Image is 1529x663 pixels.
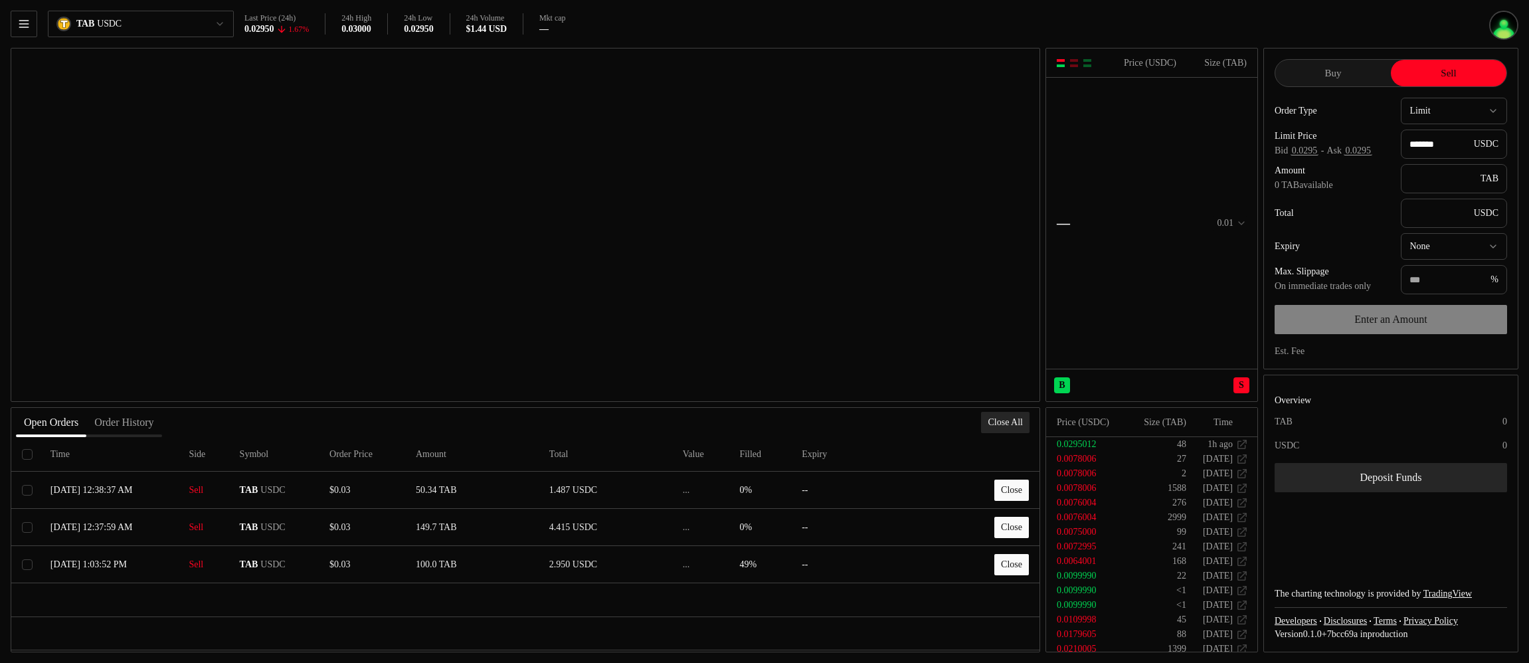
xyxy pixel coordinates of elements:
td: 0.0078006 [1046,466,1123,481]
div: Sell [191,559,222,571]
time: [DATE] [1204,468,1233,480]
button: Close [990,517,1029,538]
span: S [1238,379,1245,392]
span: $0.03 [332,484,358,496]
td: 241 [1123,539,1187,554]
td: 0.0064001 [1046,554,1123,569]
time: [DATE] [1204,643,1233,655]
th: Amount [412,437,543,472]
time: [DATE] 12:38:37 AM [50,484,135,496]
div: 49% [745,559,785,571]
time: 1h ago [1206,438,1233,450]
time: [DATE] 12:37:59 AM [50,521,135,533]
div: 0.03000 [352,23,393,35]
div: 2.950 USDC [555,559,664,571]
a: Terms [1386,615,1411,628]
button: Select all [22,449,33,460]
time: [DATE] [1204,555,1233,567]
span: USDC [264,484,290,496]
div: Size ( TAB ) [1188,56,1247,70]
td: 48 [1123,437,1187,452]
td: 0.0075000 [1046,525,1123,539]
div: 50.34 TAB [423,484,533,496]
td: 0.0078006 [1046,481,1123,496]
div: 4.415 USDC [555,521,664,533]
div: Size ( TAB ) [1134,416,1186,429]
div: ... [685,484,724,496]
button: 0.01 [1212,215,1247,231]
button: Sell [1391,60,1506,86]
time: [DATE] [1204,585,1233,597]
th: Time [39,437,180,472]
td: 1399 [1123,642,1187,656]
td: -- [796,546,914,583]
td: 1588 [1123,481,1187,496]
div: — [1057,214,1069,233]
th: Side [180,437,232,472]
td: 168 [1123,554,1187,569]
div: — [573,23,582,35]
a: TradingView [1443,588,1494,600]
img: 123 [1490,12,1517,39]
button: Close [990,554,1029,575]
div: Expiry [1275,242,1390,251]
time: [DATE] 1:03:52 PM [50,558,131,570]
button: Open Orders [16,409,94,436]
div: Sell [191,521,222,533]
td: 0.0295012 [1046,437,1123,452]
div: USDC [1401,130,1507,159]
span: B [1059,379,1065,392]
span: $0.03 [332,558,358,570]
th: Symbol [232,437,321,472]
td: 0.0076004 [1046,496,1123,510]
div: Mkt cap [573,13,604,23]
td: 27 [1123,452,1187,466]
span: 7bcc69aec9e7e1e45a1acad00be7fd64b204d80e [1329,628,1367,640]
td: 0.0210005 [1046,642,1123,656]
button: None [1401,233,1507,260]
span: Ask [1335,145,1388,157]
div: Price ( USDC ) [1117,56,1176,70]
div: USDC [1401,199,1507,228]
button: Select row [22,522,33,533]
div: 0% [745,484,785,496]
div: 0.02950 [244,23,284,35]
div: Total [1275,209,1390,218]
td: 2999 [1123,510,1187,525]
th: Value [675,437,735,472]
div: Amount [1275,166,1390,175]
td: 0.0099990 [1046,583,1123,598]
td: 2 [1123,466,1187,481]
td: 0.0076004 [1046,510,1123,525]
td: <1 [1123,598,1187,613]
td: 45 [1123,613,1187,627]
div: Time [1198,416,1233,429]
time: [DATE] [1204,512,1233,523]
span: 0 TAB available [1275,179,1340,191]
time: [DATE] [1204,628,1233,640]
button: Select row [22,485,33,496]
time: [DATE] [1204,453,1233,465]
td: -- [796,509,914,546]
td: 99 [1123,525,1187,539]
img: TAB Logo [58,18,70,30]
div: TAB [1401,164,1507,193]
span: TAB [76,18,94,30]
time: [DATE] [1204,497,1233,509]
div: 100.0 TAB [423,559,533,571]
div: Version 0.1.0 + in production [1275,628,1507,641]
div: Overview [1275,394,1318,407]
span: Bid - [1275,145,1332,157]
button: Close [990,480,1029,501]
div: 24h Low [425,13,464,23]
div: 1.67% [298,24,319,35]
button: Close All [977,412,1030,433]
button: 0.0295 [1291,145,1326,155]
div: Price ( USDC ) [1057,416,1123,429]
iframe: Financial Chart [11,48,1039,401]
th: Filled [735,437,796,472]
span: USDC [96,18,122,30]
span: TAB [243,559,261,571]
div: 0.02950 [425,23,464,35]
a: Developers [1275,615,1323,628]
